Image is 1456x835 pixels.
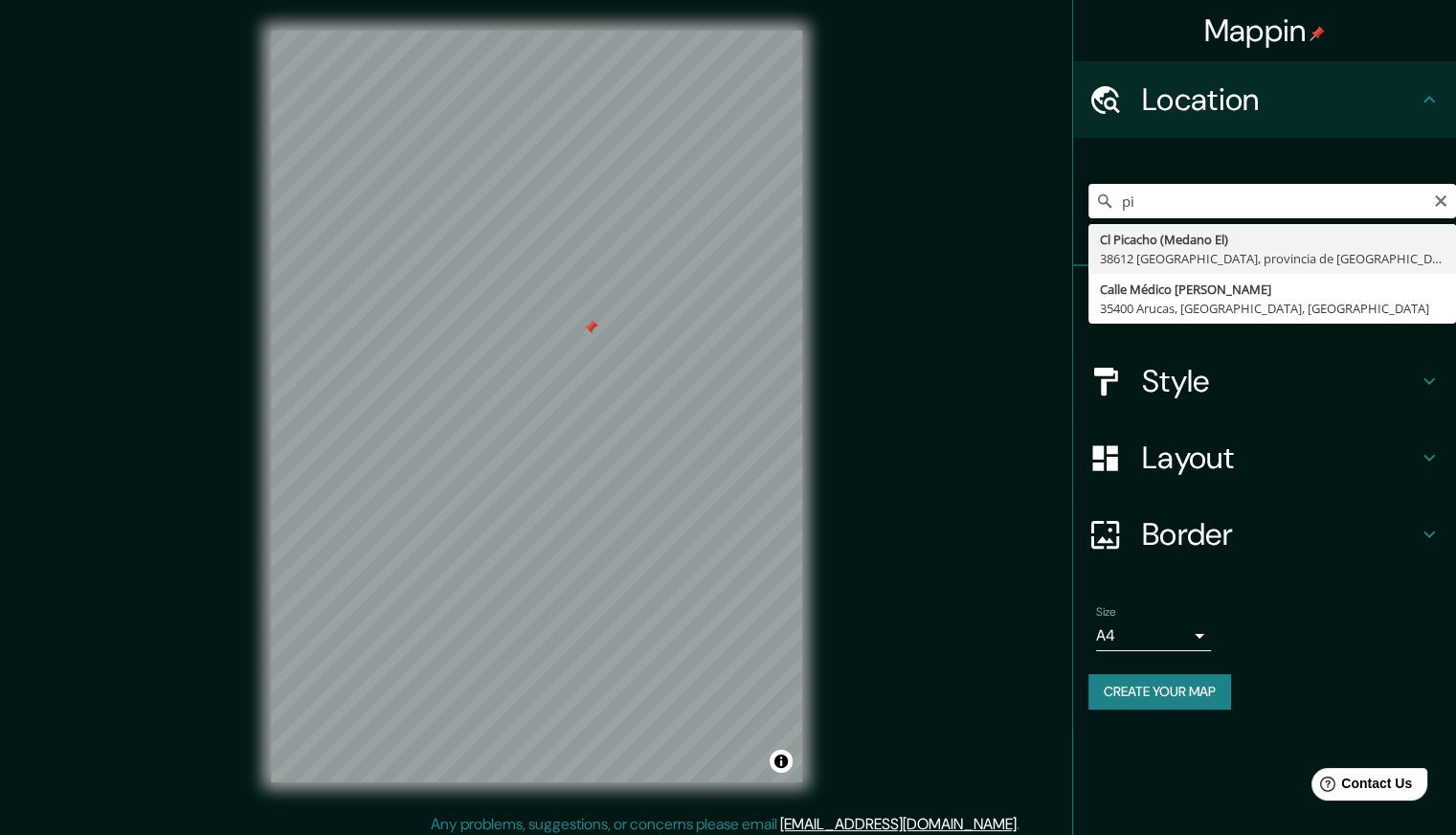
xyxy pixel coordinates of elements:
h4: Layout [1142,439,1418,477]
h4: Mappin [1204,11,1326,50]
h4: Border [1142,515,1418,553]
div: A4 [1096,621,1211,651]
div: Calle Médico [PERSON_NAME] [1100,280,1445,299]
button: Create your map [1088,674,1231,710]
div: Cl Picacho (Medano El) [1100,230,1445,249]
h4: Style [1142,362,1418,400]
button: Toggle attribution [770,750,793,773]
div: 35400 Arucas, [GEOGRAPHIC_DATA], [GEOGRAPHIC_DATA] [1100,299,1445,318]
h4: Pins [1142,285,1418,324]
div: Style [1073,343,1456,419]
input: Pick your city or area [1088,184,1456,218]
h4: Location [1142,80,1418,119]
div: Location [1073,61,1456,138]
div: Border [1073,496,1456,573]
label: Size [1096,604,1116,621]
div: 38612 [GEOGRAPHIC_DATA], provincia de [GEOGRAPHIC_DATA][PERSON_NAME], [GEOGRAPHIC_DATA] [1100,249,1445,268]
a: [EMAIL_ADDRESS][DOMAIN_NAME] [780,814,1017,834]
div: Pins [1073,266,1456,343]
img: pin-icon.png [1310,26,1325,41]
button: Clear [1433,191,1448,209]
canvas: Map [271,31,802,782]
div: Layout [1073,419,1456,496]
iframe: Help widget launcher [1286,760,1435,814]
